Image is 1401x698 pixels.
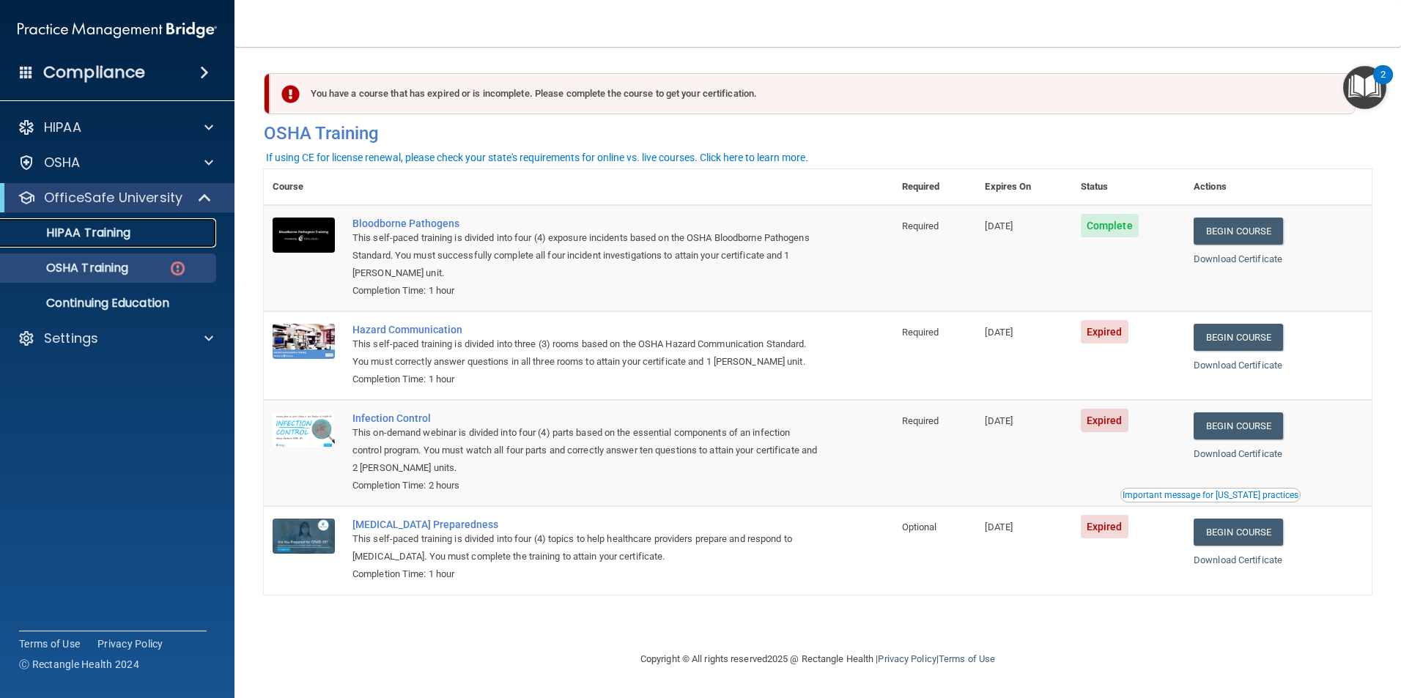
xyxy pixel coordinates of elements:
p: Settings [44,330,98,347]
a: Begin Course [1194,519,1283,546]
th: Actions [1185,169,1372,205]
span: Expired [1081,409,1128,432]
a: OfficeSafe University [18,189,212,207]
a: Begin Course [1194,412,1283,439]
div: This self-paced training is divided into four (4) topics to help healthcare providers prepare and... [352,530,820,565]
span: Required [902,327,939,338]
span: Expired [1081,320,1128,344]
a: Download Certificate [1194,554,1282,565]
span: [DATE] [985,327,1013,338]
div: This self-paced training is divided into three (3) rooms based on the OSHA Hazard Communication S... [352,335,820,371]
p: Continuing Education [10,296,210,311]
iframe: Drift Widget Chat Controller [1147,594,1383,653]
img: PMB logo [18,15,217,45]
a: Terms of Use [19,636,80,651]
a: [MEDICAL_DATA] Preparedness [352,519,820,530]
span: Ⓒ Rectangle Health 2024 [19,657,139,672]
img: danger-circle.6113f641.png [169,259,187,278]
div: You have a course that has expired or is incomplete. Please complete the course to get your certi... [270,73,1356,114]
h4: Compliance [43,62,145,83]
p: HIPAA Training [10,226,130,240]
a: Download Certificate [1194,448,1282,459]
button: Read this if you are a dental practitioner in the state of CA [1120,488,1301,502]
img: exclamation-circle-solid-danger.72ef9ffc.png [281,85,300,103]
div: Copyright © All rights reserved 2025 @ Rectangle Health | | [550,636,1085,683]
div: This self-paced training is divided into four (4) exposure incidents based on the OSHA Bloodborne... [352,229,820,282]
a: Infection Control [352,412,820,424]
span: Complete [1081,214,1139,237]
span: Required [902,415,939,426]
a: Privacy Policy [97,636,163,651]
button: Open Resource Center, 2 new notifications [1343,66,1386,109]
a: HIPAA [18,119,213,136]
a: Begin Course [1194,324,1283,351]
a: Terms of Use [939,653,995,664]
div: Completion Time: 2 hours [352,477,820,494]
div: 2 [1380,75,1386,94]
a: OSHA [18,154,213,171]
div: If using CE for license renewal, please check your state's requirements for online vs. live cours... [266,152,808,163]
a: Privacy Policy [878,653,936,664]
p: OfficeSafe University [44,189,182,207]
th: Course [264,169,344,205]
span: [DATE] [985,220,1013,231]
p: HIPAA [44,119,81,136]
th: Expires On [976,169,1071,205]
a: Download Certificate [1194,360,1282,371]
p: OSHA Training [10,261,128,275]
div: Completion Time: 1 hour [352,371,820,388]
span: Required [902,220,939,231]
span: [DATE] [985,521,1013,532]
span: Optional [902,521,937,532]
p: OSHA [44,154,81,171]
th: Required [893,169,977,205]
th: Status [1072,169,1185,205]
span: Expired [1081,515,1128,538]
div: Completion Time: 1 hour [352,282,820,300]
h4: OSHA Training [264,123,1372,144]
button: If using CE for license renewal, please check your state's requirements for online vs. live cours... [264,150,810,165]
div: This on-demand webinar is divided into four (4) parts based on the essential components of an inf... [352,424,820,477]
a: Hazard Communication [352,324,820,335]
div: Important message for [US_STATE] practices [1123,491,1298,500]
a: Begin Course [1194,218,1283,245]
a: Settings [18,330,213,347]
span: [DATE] [985,415,1013,426]
a: Bloodborne Pathogens [352,218,820,229]
div: Completion Time: 1 hour [352,565,820,583]
a: Download Certificate [1194,253,1282,264]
